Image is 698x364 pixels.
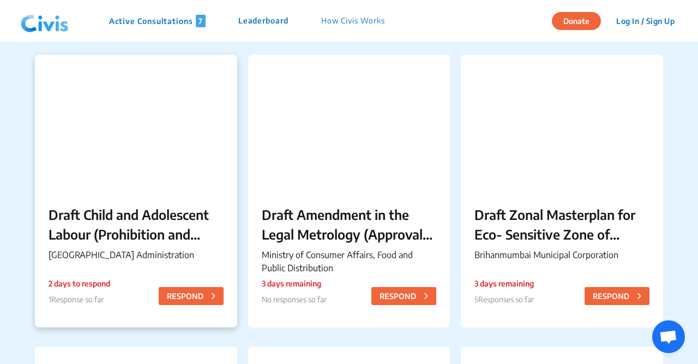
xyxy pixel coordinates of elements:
a: Draft Child and Adolescent Labour (Prohibition and Regulation) Chandigarh Rules, 2025[GEOGRAPHIC_... [35,55,237,327]
p: 3 days remaining [474,278,534,289]
span: Response so far [51,295,104,304]
div: Open chat [652,320,685,353]
p: 2 days to respond [49,278,110,289]
a: Draft Amendment in the Legal Metrology (Approval of Models) Rules, 2011Ministry of Consumer Affai... [248,55,450,327]
p: 5 [474,294,534,305]
img: navlogo.png [16,5,73,38]
button: RESPOND [159,287,224,305]
button: RESPOND [585,287,649,305]
button: Donate [552,12,601,30]
a: Donate [552,15,609,26]
span: No responses so far [262,295,327,304]
span: Responses so far [478,295,534,304]
p: Draft Zonal Masterplan for Eco- Sensitive Zone of [PERSON_NAME][GEOGRAPHIC_DATA] [474,205,649,244]
p: [GEOGRAPHIC_DATA] Administration [49,248,224,261]
p: Ministry of Consumer Affairs, Food and Public Distribution [262,248,437,275]
span: 7 [196,15,206,27]
p: 1 [49,294,110,305]
p: Draft Amendment in the Legal Metrology (Approval of Models) Rules, 2011 [262,205,437,244]
button: RESPOND [371,287,436,305]
p: Leaderboard [238,15,288,27]
button: Log In / Sign Up [609,13,682,29]
p: Active Consultations [109,15,206,27]
p: How Civis Works [321,15,385,27]
p: Brihanmumbai Municipal Corporation [474,248,649,261]
a: Draft Zonal Masterplan for Eco- Sensitive Zone of [PERSON_NAME][GEOGRAPHIC_DATA]Brihanmumbai Muni... [461,55,663,327]
p: Draft Child and Adolescent Labour (Prohibition and Regulation) Chandigarh Rules, 2025 [49,205,224,244]
p: 3 days remaining [262,278,327,289]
